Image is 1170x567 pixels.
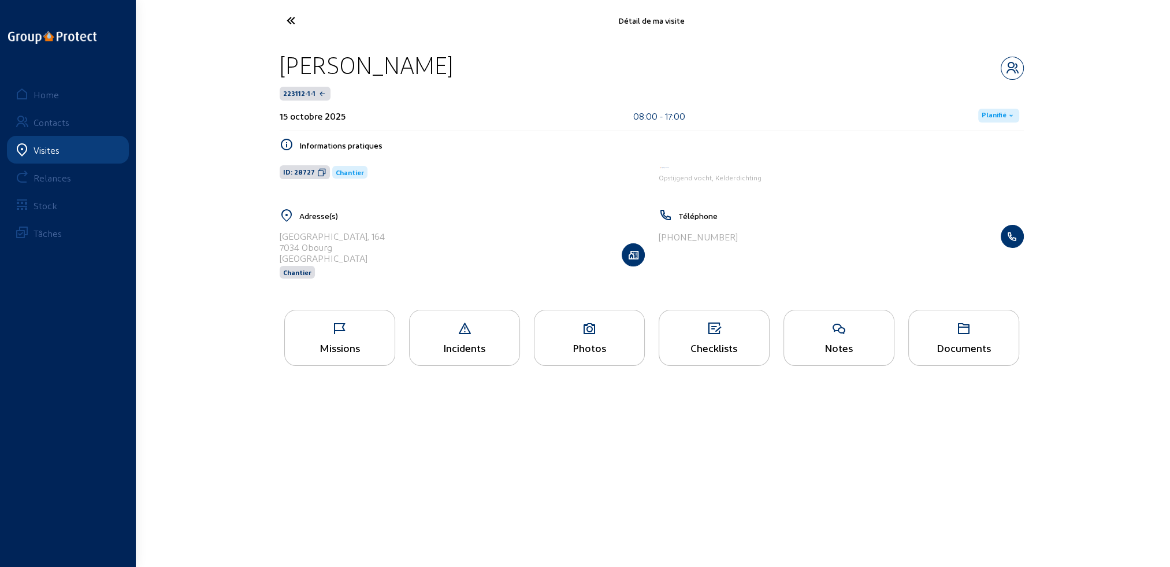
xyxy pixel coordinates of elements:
div: Détail de ma visite [398,16,906,25]
div: 7034 Obourg [280,242,385,253]
div: Visites [34,144,60,155]
a: Contacts [7,108,129,136]
span: Chantier [283,268,311,276]
h5: Informations pratiques [299,140,1024,150]
div: Missions [285,342,395,354]
span: 223112-1-1 [283,89,315,98]
img: logo-oneline.png [8,31,96,44]
div: Photos [534,342,644,354]
h5: Adresse(s) [299,211,645,221]
div: Stock [34,200,57,211]
span: Opstijgend vocht, Kelderdichting [659,173,762,181]
a: Home [7,80,129,108]
a: Visites [7,136,129,164]
span: ID: 28727 [283,168,315,177]
div: Contacts [34,117,69,128]
div: Notes [784,342,894,354]
div: Documents [909,342,1019,354]
h5: Téléphone [678,211,1024,221]
div: Relances [34,172,71,183]
a: Tâches [7,219,129,247]
div: [GEOGRAPHIC_DATA] [280,253,385,264]
div: Home [34,89,59,100]
div: Tâches [34,228,62,239]
a: Relances [7,164,129,191]
img: Aqua Protect [659,166,670,170]
span: Planifié [982,111,1006,120]
div: 08:00 - 17:00 [633,110,685,121]
div: Checklists [659,342,769,354]
div: [PERSON_NAME] [280,50,453,80]
div: Incidents [410,342,519,354]
div: [PHONE_NUMBER] [659,231,738,242]
div: [GEOGRAPHIC_DATA], 164 [280,231,385,242]
a: Stock [7,191,129,219]
div: 15 octobre 2025 [280,110,346,121]
span: Chantier [336,168,364,176]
